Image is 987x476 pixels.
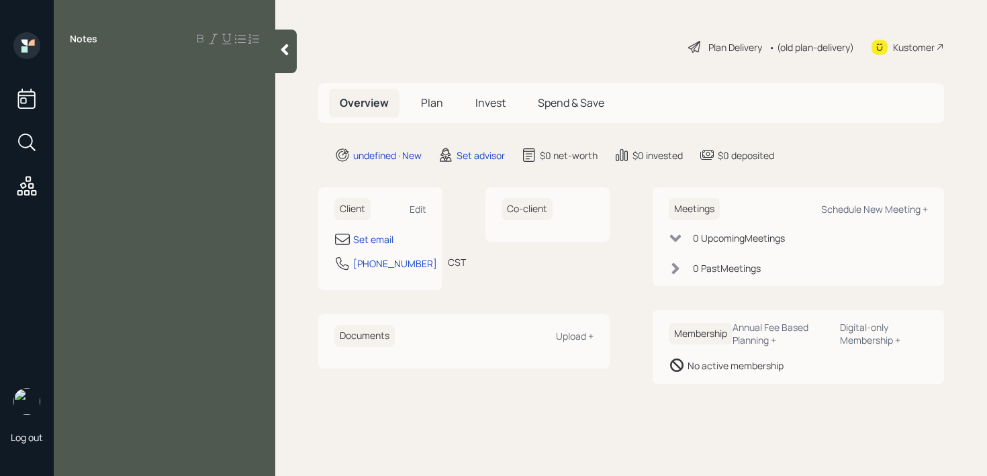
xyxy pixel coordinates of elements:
div: Plan Delivery [708,40,762,54]
h6: Meetings [669,198,720,220]
div: $0 net-worth [540,148,598,162]
div: Set email [353,232,393,246]
div: Annual Fee Based Planning + [733,321,829,346]
div: Digital-only Membership + [840,321,928,346]
span: Invest [475,95,506,110]
div: 0 Upcoming Meeting s [693,231,785,245]
div: Upload + [556,330,594,342]
img: retirable_logo.png [13,388,40,415]
span: Spend & Save [538,95,604,110]
label: Notes [70,32,97,46]
div: undefined · New [353,148,422,162]
div: Schedule New Meeting + [821,203,928,216]
div: [PHONE_NUMBER] [353,256,437,271]
div: $0 deposited [718,148,774,162]
span: Plan [421,95,443,110]
div: Kustomer [893,40,935,54]
div: 0 Past Meeting s [693,261,761,275]
div: Set advisor [457,148,505,162]
h6: Documents [334,325,395,347]
h6: Membership [669,323,733,345]
h6: Client [334,198,371,220]
div: • (old plan-delivery) [769,40,854,54]
div: $0 invested [632,148,683,162]
div: Edit [410,203,426,216]
div: No active membership [688,359,784,373]
span: Overview [340,95,389,110]
h6: Co-client [502,198,553,220]
div: CST [448,255,466,269]
div: Log out [11,431,43,444]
